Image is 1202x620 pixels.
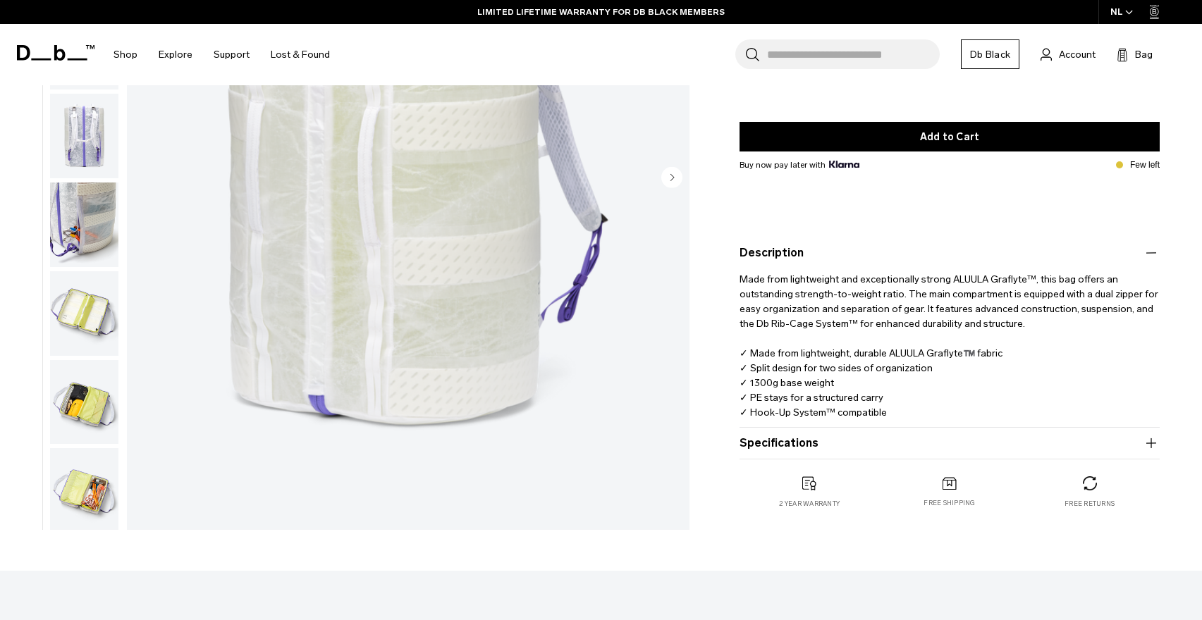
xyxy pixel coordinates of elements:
[740,435,1160,452] button: Specifications
[49,271,119,356] button: Weigh_Lighter_Split_Duffel_70L_5.png
[1059,47,1096,62] span: Account
[50,448,118,533] img: Weigh_Lighter_Split_Duffel_70L_7.png
[214,30,250,80] a: Support
[49,359,119,445] button: Weigh_Lighter_Split_Duffel_70L_6.png
[159,30,192,80] a: Explore
[740,122,1160,151] button: Add to Cart
[740,159,859,171] span: Buy now pay later with
[50,182,118,267] img: Weigh_Lighter_Split_Duffel_70L_4.png
[961,39,1019,69] a: Db Black
[114,30,137,80] a: Shop
[50,94,118,178] img: Weigh_Lighter_Split_Duffel_70L_3.png
[49,182,119,268] button: Weigh_Lighter_Split_Duffel_70L_4.png
[1130,159,1160,171] p: Few left
[1135,47,1153,62] span: Bag
[50,271,118,356] img: Weigh_Lighter_Split_Duffel_70L_5.png
[779,499,840,509] p: 2 year warranty
[1065,499,1115,509] p: Free returns
[103,24,341,85] nav: Main Navigation
[477,6,725,18] a: LIMITED LIFETIME WARRANTY FOR DB BLACK MEMBERS
[49,93,119,179] button: Weigh_Lighter_Split_Duffel_70L_3.png
[50,360,118,445] img: Weigh_Lighter_Split_Duffel_70L_6.png
[924,499,975,509] p: Free shipping
[1117,46,1153,63] button: Bag
[661,166,682,190] button: Next slide
[49,447,119,533] button: Weigh_Lighter_Split_Duffel_70L_7.png
[271,30,330,80] a: Lost & Found
[740,261,1160,420] p: Made from lightweight and exceptionally strong ALUULA Graflyte™, this bag offers an outstanding s...
[1041,46,1096,63] a: Account
[740,244,1160,261] button: Description
[829,161,859,168] img: {"height" => 20, "alt" => "Klarna"}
